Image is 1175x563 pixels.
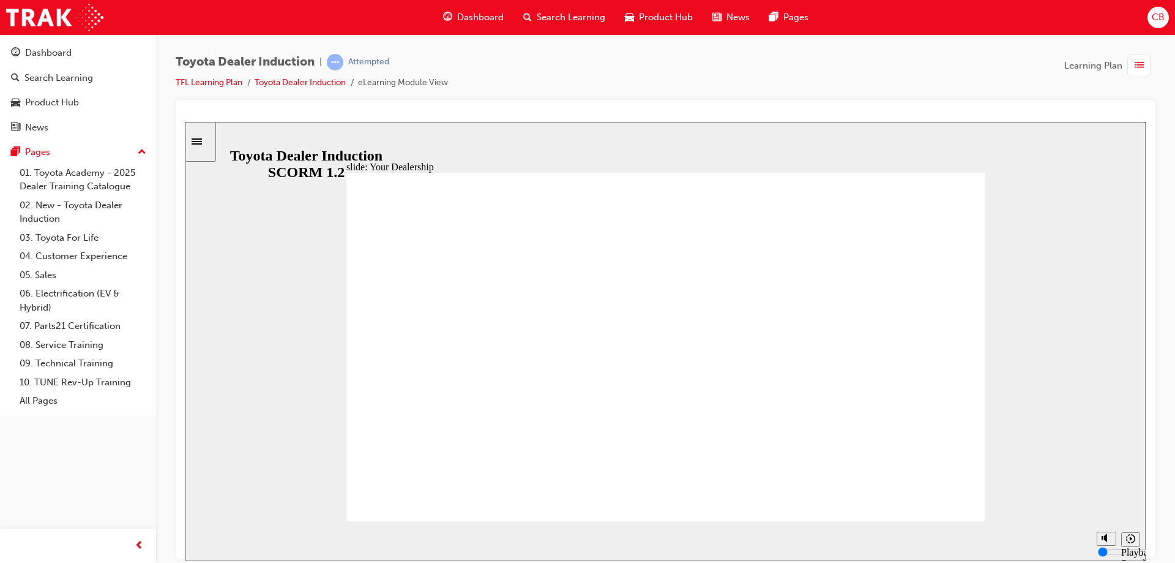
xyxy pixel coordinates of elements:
[24,71,93,85] div: Search Learning
[11,147,20,158] span: pages-icon
[1135,58,1144,74] span: list-icon
[25,46,72,60] div: Dashboard
[15,373,151,392] a: 10. TUNE Rev-Up Training
[15,247,151,266] a: 04. Customer Experience
[327,54,343,70] span: learningRecordVerb_ATTEMPT-icon
[11,73,20,84] span: search-icon
[726,10,750,25] span: News
[905,399,954,439] div: misc controls
[15,229,151,247] a: 03. Toyota For Life
[1064,59,1122,73] span: Learning Plan
[936,410,955,425] button: Playback speed
[911,410,931,424] button: Unmute (Ctrl+Alt+M)
[6,4,103,31] img: Trak
[625,10,634,25] span: car-icon
[25,96,79,110] div: Product Hub
[348,56,389,68] div: Attempted
[5,42,151,64] a: Dashboard
[936,425,954,447] div: Playback Speed
[11,123,20,134] span: news-icon
[537,10,605,25] span: Search Learning
[433,5,513,30] a: guage-iconDashboard
[25,145,50,159] div: Pages
[15,164,151,196] a: 01. Toyota Academy - 2025 Dealer Training Catalogue
[5,116,151,139] a: News
[176,55,315,69] span: Toyota Dealer Induction
[15,391,151,410] a: All Pages
[703,5,759,30] a: news-iconNews
[443,10,452,25] span: guage-icon
[615,5,703,30] a: car-iconProduct Hub
[783,10,808,25] span: Pages
[138,145,146,161] span: up-icon
[1152,10,1165,25] span: CB
[358,76,448,90] li: eLearning Module View
[5,39,151,141] button: DashboardSearch LearningProduct HubNews
[513,5,615,30] a: search-iconSearch Learning
[639,10,693,25] span: Product Hub
[5,91,151,114] a: Product Hub
[912,425,991,435] input: volume
[15,317,151,336] a: 07. Parts21 Certification
[457,10,504,25] span: Dashboard
[5,141,151,164] button: Pages
[712,10,722,25] span: news-icon
[11,97,20,108] span: car-icon
[15,266,151,285] a: 05. Sales
[135,538,144,554] span: prev-icon
[255,77,346,88] a: Toyota Dealer Induction
[15,336,151,355] a: 08. Service Training
[15,196,151,229] a: 02. New - Toyota Dealer Induction
[25,121,48,135] div: News
[1064,54,1155,77] button: Learning Plan
[5,67,151,89] a: Search Learning
[11,48,20,59] span: guage-icon
[523,10,532,25] span: search-icon
[1147,7,1169,28] button: CB
[759,5,818,30] a: pages-iconPages
[15,284,151,317] a: 06. Electrification (EV & Hybrid)
[319,55,322,69] span: |
[15,354,151,373] a: 09. Technical Training
[769,10,778,25] span: pages-icon
[176,77,242,88] a: TFL Learning Plan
